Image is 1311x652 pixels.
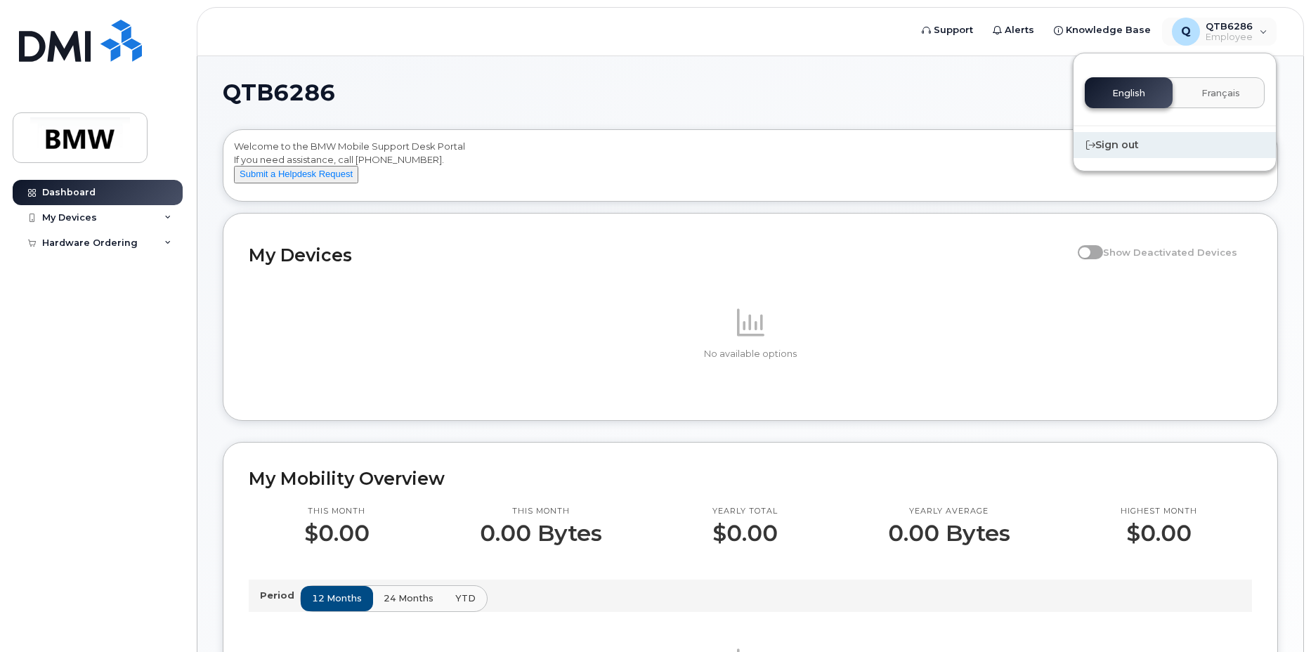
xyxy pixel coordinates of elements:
p: 0.00 Bytes [888,521,1010,546]
span: Show Deactivated Devices [1103,247,1237,258]
p: This month [480,506,602,517]
span: Français [1201,88,1240,99]
span: YTD [455,592,476,605]
h2: My Devices [249,244,1071,266]
span: QTB6286 [223,82,335,103]
div: Sign out [1074,132,1276,158]
p: Yearly total [712,506,778,517]
button: Submit a Helpdesk Request [234,166,358,183]
span: 24 months [384,592,433,605]
input: Show Deactivated Devices [1078,239,1089,250]
p: Yearly average [888,506,1010,517]
p: 0.00 Bytes [480,521,602,546]
p: Period [260,589,300,602]
div: Welcome to the BMW Mobile Support Desk Portal If you need assistance, call [PHONE_NUMBER]. [234,140,1267,196]
a: Submit a Helpdesk Request [234,168,358,179]
p: $0.00 [1121,521,1197,546]
iframe: Messenger Launcher [1250,591,1300,641]
p: Highest month [1121,506,1197,517]
p: $0.00 [304,521,370,546]
p: This month [304,506,370,517]
p: $0.00 [712,521,778,546]
h2: My Mobility Overview [249,468,1252,489]
p: No available options [249,348,1252,360]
